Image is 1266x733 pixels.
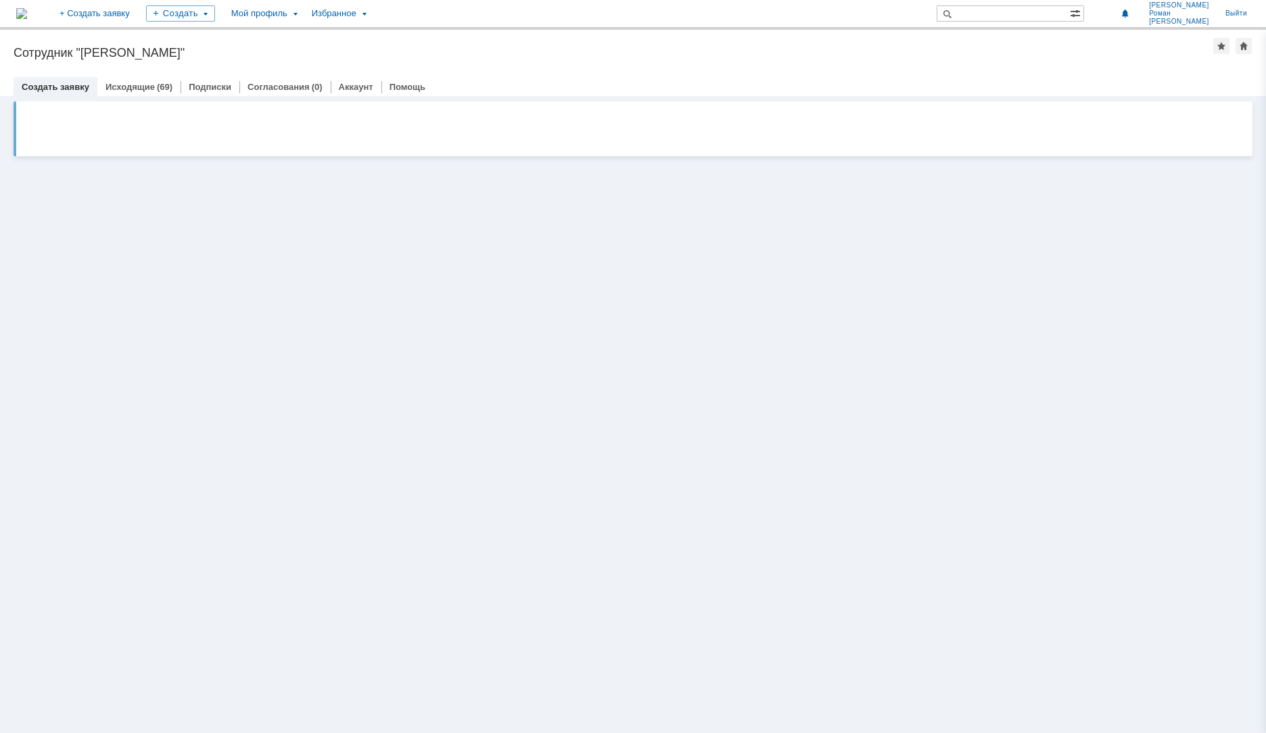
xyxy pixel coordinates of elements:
a: Согласования [248,82,310,92]
span: Расширенный поиск [1070,6,1083,19]
div: Сотрудник "[PERSON_NAME]" [14,46,1213,60]
img: logo [16,8,27,19]
div: Сделать домашней страницей [1236,38,1252,54]
div: Добавить в избранное [1213,38,1229,54]
a: Подписки [189,82,231,92]
a: Аккаунт [339,82,373,92]
a: Перейти на домашнюю страницу [16,8,27,19]
span: [PERSON_NAME] [1149,18,1209,26]
a: Создать заявку [22,82,89,92]
div: Создать [146,5,215,22]
a: Исходящие [105,82,155,92]
span: Роман [1149,9,1209,18]
span: [PERSON_NAME] [1149,1,1209,9]
div: (0) [312,82,323,92]
a: Помощь [390,82,425,92]
div: (69) [157,82,172,92]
